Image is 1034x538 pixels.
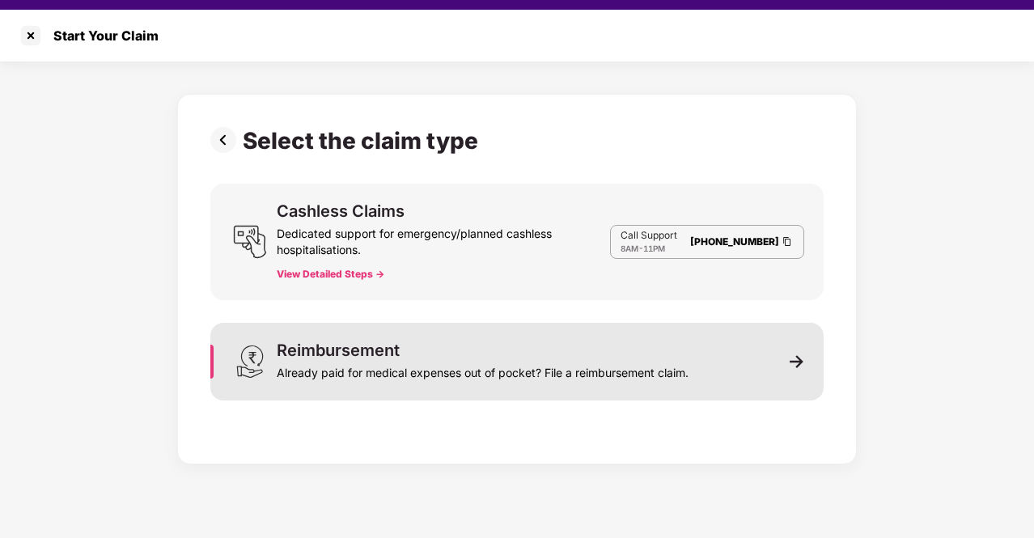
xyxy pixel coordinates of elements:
img: svg+xml;base64,PHN2ZyBpZD0iUHJldi0zMngzMiIgeG1sbnM9Imh0dHA6Ly93d3cudzMub3JnLzIwMDAvc3ZnIiB3aWR0aD... [210,127,243,153]
img: svg+xml;base64,PHN2ZyB3aWR0aD0iMjQiIGhlaWdodD0iMjUiIHZpZXdCb3g9IjAgMCAyNCAyNSIgZmlsbD0ibm9uZSIgeG... [233,225,267,259]
a: [PHONE_NUMBER] [690,235,779,248]
button: View Detailed Steps -> [277,268,384,281]
img: Clipboard Icon [781,235,794,248]
div: Reimbursement [277,342,400,358]
span: 11PM [643,244,665,253]
img: svg+xml;base64,PHN2ZyB3aWR0aD0iMTEiIGhlaWdodD0iMTEiIHZpZXdCb3g9IjAgMCAxMSAxMSIgZmlsbD0ibm9uZSIgeG... [790,354,804,369]
div: Already paid for medical expenses out of pocket? File a reimbursement claim. [277,358,689,381]
img: svg+xml;base64,PHN2ZyB3aWR0aD0iMjQiIGhlaWdodD0iMzEiIHZpZXdCb3g9IjAgMCAyNCAzMSIgZmlsbD0ibm9uZSIgeG... [233,345,267,379]
p: Call Support [621,229,677,242]
div: Select the claim type [243,127,485,155]
div: Start Your Claim [44,28,159,44]
div: - [621,242,677,255]
div: Cashless Claims [277,203,405,219]
div: Dedicated support for emergency/planned cashless hospitalisations. [277,219,610,258]
span: 8AM [621,244,638,253]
